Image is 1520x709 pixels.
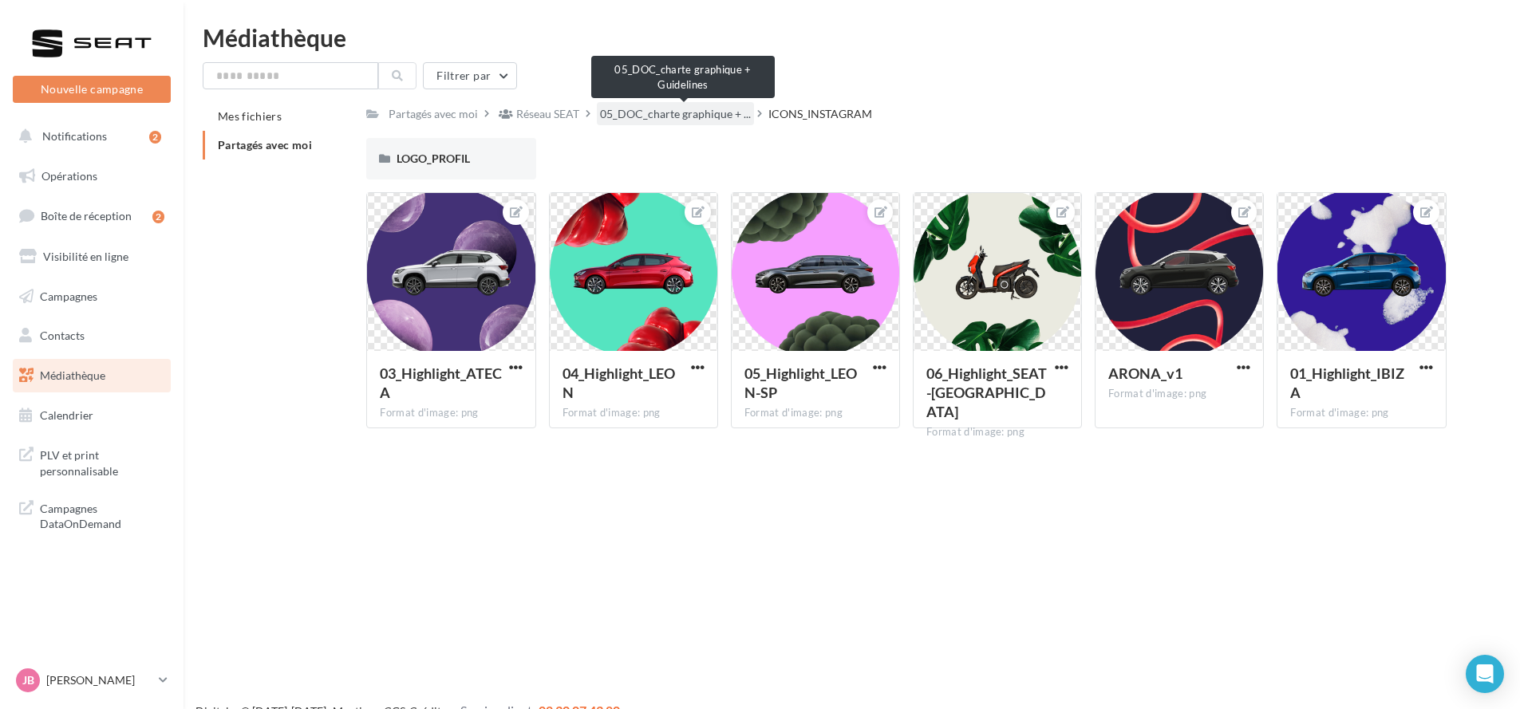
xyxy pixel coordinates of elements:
button: Filtrer par [423,62,517,89]
div: ICONS_INSTAGRAM [768,106,872,122]
span: 06_Highlight_SEAT-MO [926,364,1047,420]
span: 05_Highlight_LEON-SP [744,364,857,401]
div: Format d'image: png [563,406,705,420]
span: 04_Highlight_LEON [563,364,675,401]
span: 05_DOC_charte graphique + ... [600,106,751,122]
a: JB [PERSON_NAME] [13,665,171,695]
span: 01_Highlight_IBIZA [1290,364,1404,401]
a: Boîte de réception2 [10,199,174,233]
a: Calendrier [10,399,174,432]
span: Calendrier [40,408,93,422]
a: Visibilité en ligne [10,240,174,274]
span: Mes fichiers [218,109,282,123]
button: Notifications 2 [10,120,168,153]
div: Médiathèque [203,26,1501,49]
div: 2 [149,131,161,144]
span: Contacts [40,329,85,342]
div: Format d'image: png [744,406,886,420]
a: Médiathèque [10,359,174,392]
span: Campagnes DataOnDemand [40,498,164,532]
span: 03_Highlight_ATECA [380,364,502,401]
span: Notifications [42,129,107,143]
span: Partagés avec moi [218,138,312,152]
div: Format d'image: png [1108,387,1250,401]
span: ARONA_v1 [1108,364,1182,382]
div: 2 [152,211,164,223]
div: Format d'image: png [380,406,522,420]
a: Campagnes DataOnDemand [10,491,174,538]
span: LOGO_PROFIL [397,152,470,165]
a: Campagnes [10,280,174,313]
span: Médiathèque [40,368,105,382]
div: Format d'image: png [1290,406,1432,420]
span: Opérations [41,169,97,183]
button: Nouvelle campagne [13,76,171,103]
div: Réseau SEAT [516,106,579,122]
div: Partagés avec moi [389,106,478,122]
span: PLV et print personnalisable [40,444,164,479]
a: Contacts [10,319,174,353]
a: Opérations [10,160,174,193]
span: Boîte de réception [41,209,132,223]
span: JB [22,672,34,688]
a: PLV et print personnalisable [10,438,174,485]
div: Open Intercom Messenger [1466,655,1504,693]
div: 05_DOC_charte graphique + Guidelines [591,56,775,98]
p: [PERSON_NAME] [46,672,152,688]
span: Visibilité en ligne [43,250,128,263]
div: Format d'image: png [926,425,1068,439]
span: Campagnes [40,289,97,302]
